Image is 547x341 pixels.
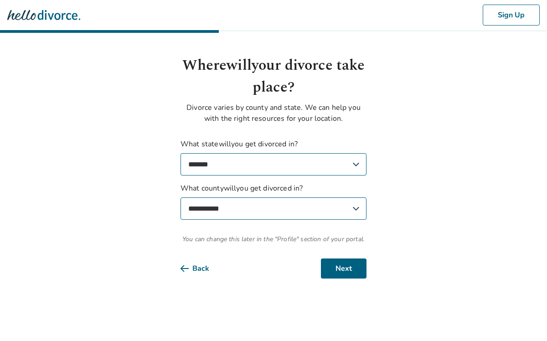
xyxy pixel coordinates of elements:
[181,139,366,176] label: What state will you get divorced in?
[181,197,366,220] select: What countywillyou get divorced in?
[181,153,366,176] select: What statewillyou get divorced in?
[181,258,224,279] button: Back
[181,55,366,98] h1: Where will your divorce take place?
[483,5,540,26] button: Sign Up
[181,234,366,244] span: You can change this later in the "Profile" section of your portal.
[321,258,366,279] button: Next
[181,183,366,220] label: What county will you get divorced in?
[181,102,366,124] p: Divorce varies by county and state. We can help you with the right resources for your location.
[7,6,80,24] img: Hello Divorce Logo
[501,297,547,341] iframe: Chat Widget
